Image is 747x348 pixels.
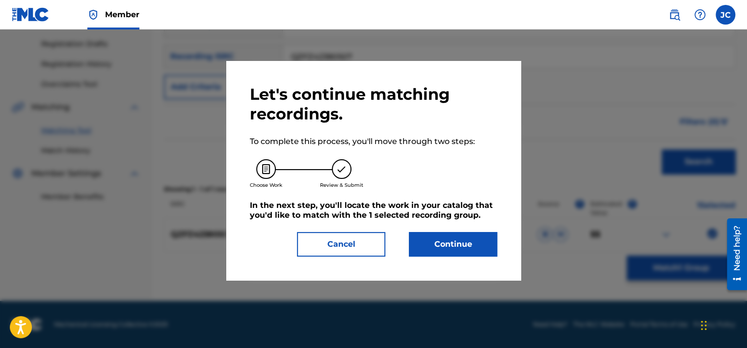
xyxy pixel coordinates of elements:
[332,159,351,179] img: 173f8e8b57e69610e344.svg
[87,9,99,21] img: Top Rightsholder
[297,232,385,257] button: Cancel
[720,215,747,294] iframe: Resource Center
[250,85,497,124] h2: Let's continue matching recordings.
[250,181,282,189] p: Choose Work
[716,5,735,25] div: User Menu
[250,201,497,220] h5: In the next step, you'll locate the work in your catalog that you'd like to match with the 1 sele...
[256,159,276,179] img: 26af456c4569493f7445.svg
[409,232,497,257] button: Continue
[690,5,710,25] div: Help
[665,5,684,25] a: Public Search
[694,9,706,21] img: help
[320,181,363,189] p: Review & Submit
[12,7,50,22] img: MLC Logo
[105,9,139,20] span: Member
[698,301,747,348] iframe: Chat Widget
[701,311,707,340] div: Drag
[668,9,680,21] img: search
[250,136,497,147] p: To complete this process, you'll move through two steps:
